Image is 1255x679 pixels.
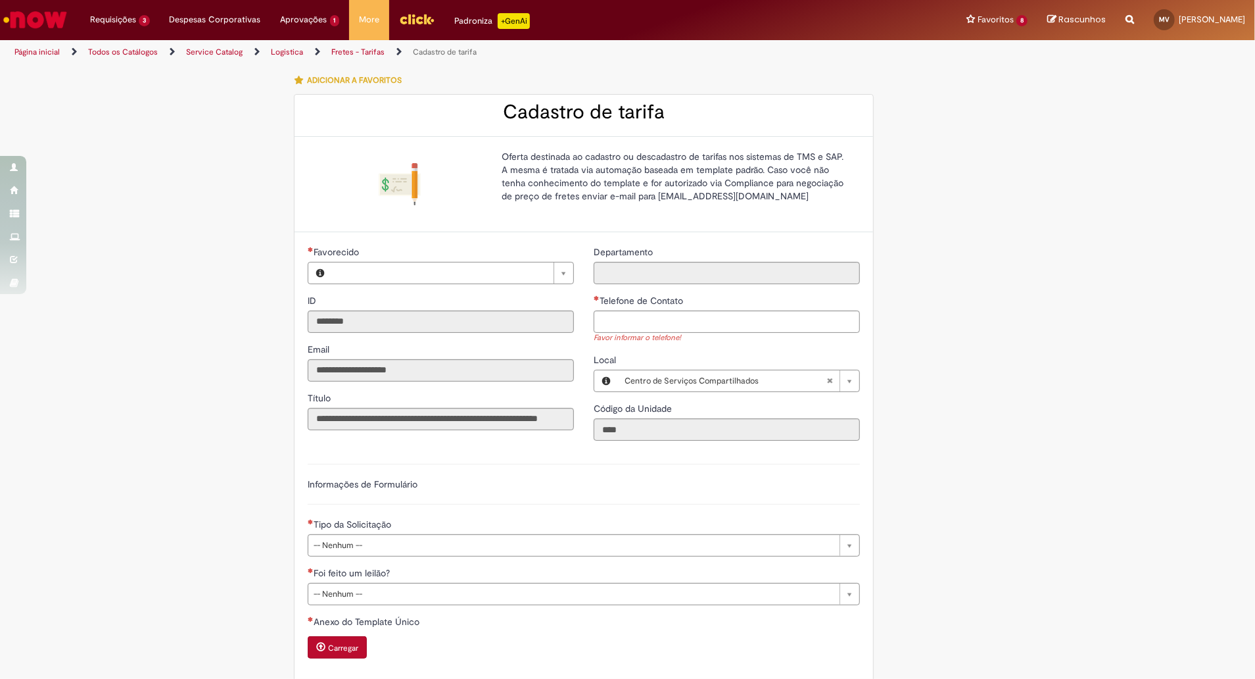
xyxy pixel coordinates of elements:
[308,616,314,622] span: Necessários
[308,359,574,382] input: Email
[1047,14,1106,26] a: Rascunhos
[271,47,303,57] a: Logistica
[314,535,833,556] span: -- Nenhum --
[332,263,573,284] a: Limpar campo Favorecido
[10,40,827,64] ul: Trilhas de página
[379,163,421,205] img: Cadastro de tarifa
[1016,15,1028,26] span: 8
[307,75,402,86] span: Adicionar a Favoritos
[594,370,618,391] button: Local, Visualizar este registro Centro de Serviços Compartilhados
[594,418,860,441] input: Código da Unidade
[308,343,332,355] span: Somente leitura - Email
[308,408,574,430] input: Título
[1159,15,1170,24] span: MV
[88,47,158,57] a: Todos os Catálogos
[308,294,319,307] label: Somente leitura - ID
[594,311,860,333] input: Telefone de Contato
[618,370,859,391] a: Centro de Serviços CompartilhadosLimpar campo Local
[14,47,60,57] a: Página inicial
[281,13,327,26] span: Aprovações
[308,519,314,524] span: Necessários
[454,13,530,29] div: Padroniza
[399,9,435,29] img: click_logo_yellow_360x200.png
[314,567,392,579] span: Foi feito um leilão?
[331,47,385,57] a: Fretes - Tarifas
[594,262,860,284] input: Departamento
[1179,14,1245,25] span: [PERSON_NAME]
[328,643,358,653] small: Carregar
[978,13,1014,26] span: Favoritos
[1058,13,1106,26] span: Rascunhos
[308,392,333,404] span: Somente leitura - Título
[594,246,655,258] span: Somente leitura - Departamento
[594,402,675,415] label: Somente leitura - Código da Unidade
[308,311,574,333] input: ID
[170,13,261,26] span: Despesas Corporativas
[308,568,314,573] span: Necessários
[139,15,150,26] span: 3
[600,295,686,307] span: Telefone de Contato
[90,13,136,26] span: Requisições
[314,584,833,605] span: -- Nenhum --
[498,13,530,29] p: +GenAi
[594,245,655,259] label: Somente leitura - Departamento
[308,295,319,307] span: Somente leitura - ID
[594,295,600,301] span: Necessários
[413,47,477,57] a: Cadastro de tarifa
[314,518,394,530] span: Tipo da Solicitação
[308,636,367,659] button: Carregar anexo de Anexo do Template Único Required
[308,101,860,123] h2: Cadastro de tarifa
[186,47,243,57] a: Service Catalog
[314,246,362,258] span: Necessários - Favorecido
[308,343,332,356] label: Somente leitura - Email
[594,354,619,366] span: Local
[308,478,417,490] label: Informações de Formulário
[330,15,340,26] span: 1
[1,7,69,33] img: ServiceNow
[820,370,840,391] abbr: Limpar campo Local
[502,150,850,203] p: Oferta destinada ao cadastro ou descadastro de tarifas nos sistemas de TMS e SAP. A mesma é trata...
[308,263,332,284] button: Favorecido, Visualizar este registro
[294,66,409,94] button: Adicionar a Favoritos
[308,247,314,252] span: Necessários
[308,391,333,405] label: Somente leitura - Título
[594,333,860,344] div: Favor informar o telefone!
[594,403,675,415] span: Somente leitura - Código da Unidade
[625,370,826,391] span: Centro de Serviços Compartilhados
[359,13,379,26] span: More
[314,616,422,628] span: Anexo do Template Único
